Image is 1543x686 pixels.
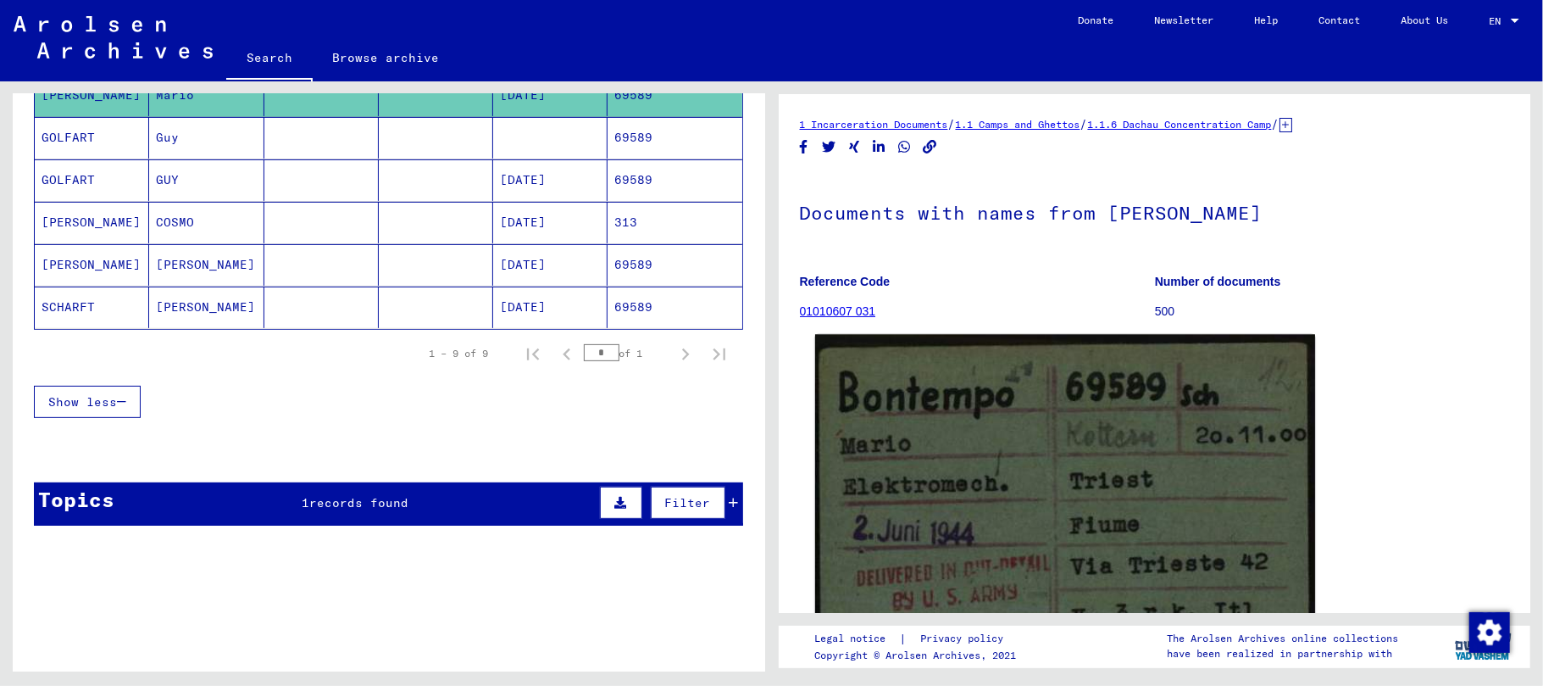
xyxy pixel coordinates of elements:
[846,137,863,158] button: Share on Xing
[814,630,1024,648] div: |
[669,337,702,371] button: Next page
[608,244,741,286] mat-cell: 69589
[907,630,1024,648] a: Privacy policy
[35,244,149,286] mat-cell: [PERSON_NAME]
[800,275,891,288] b: Reference Code
[226,37,313,81] a: Search
[38,484,114,515] div: Topics
[48,394,117,410] span: Show less
[608,117,741,159] mat-cell: 69589
[1155,303,1509,321] p: 500
[14,16,213,59] img: Arolsen_neg.svg
[493,202,608,243] mat-cell: [DATE]
[516,337,550,371] button: First page
[584,345,669,361] div: of 1
[149,202,264,243] mat-cell: COSMO
[1272,116,1279,131] span: /
[35,287,149,328] mat-cell: SCHARFT
[665,495,711,510] span: Filter
[702,337,736,371] button: Last page
[608,202,741,243] mat-cell: 313
[820,137,838,158] button: Share on Twitter
[35,75,149,116] mat-cell: [PERSON_NAME]
[149,159,264,201] mat-cell: GUY
[1469,612,1510,653] img: Change consent
[1167,631,1398,646] p: The Arolsen Archives online collections
[550,337,584,371] button: Previous page
[1088,118,1272,131] a: 1.1.6 Dachau Concentration Camp
[430,346,489,361] div: 1 – 9 of 9
[35,202,149,243] mat-cell: [PERSON_NAME]
[870,137,888,158] button: Share on LinkedIn
[608,287,741,328] mat-cell: 69589
[149,287,264,328] mat-cell: [PERSON_NAME]
[309,495,408,510] span: records found
[35,117,149,159] mat-cell: GOLFART
[814,648,1024,663] p: Copyright © Arolsen Archives, 2021
[493,159,608,201] mat-cell: [DATE]
[149,117,264,159] mat-cell: Guy
[896,137,913,158] button: Share on WhatsApp
[493,244,608,286] mat-cell: [DATE]
[608,159,741,201] mat-cell: 69589
[1155,275,1281,288] b: Number of documents
[1080,116,1088,131] span: /
[921,137,939,158] button: Copy link
[34,386,141,418] button: Show less
[1451,625,1515,667] img: yv_logo.png
[149,244,264,286] mat-cell: [PERSON_NAME]
[800,174,1510,248] h1: Documents with names from [PERSON_NAME]
[302,495,309,510] span: 1
[608,75,741,116] mat-cell: 69589
[651,487,725,519] button: Filter
[493,287,608,328] mat-cell: [DATE]
[313,37,460,78] a: Browse archive
[493,75,608,116] mat-cell: [DATE]
[800,118,948,131] a: 1 Incarceration Documents
[956,118,1080,131] a: 1.1 Camps and Ghettos
[948,116,956,131] span: /
[1489,15,1507,27] span: EN
[1167,646,1398,661] p: have been realized in partnership with
[814,630,899,648] a: Legal notice
[795,137,813,158] button: Share on Facebook
[800,304,876,318] a: 01010607 031
[35,159,149,201] mat-cell: GOLFART
[149,75,264,116] mat-cell: Mario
